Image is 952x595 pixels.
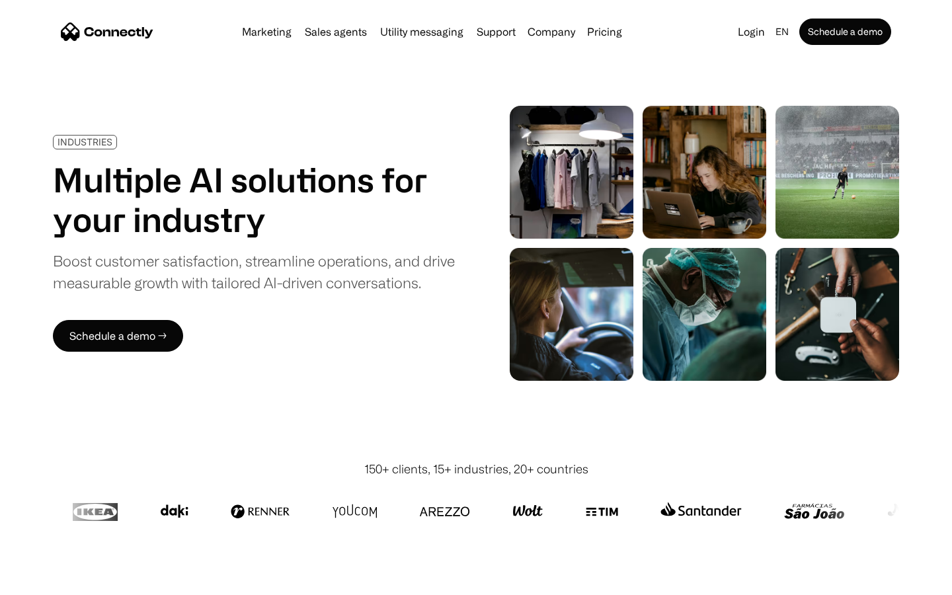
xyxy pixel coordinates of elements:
div: en [770,22,797,41]
a: Utility messaging [375,26,469,37]
a: home [61,22,153,42]
div: Boost customer satisfaction, streamline operations, and drive measurable growth with tailored AI-... [53,250,455,294]
a: Sales agents [299,26,372,37]
a: Login [733,22,770,41]
a: Schedule a demo → [53,320,183,352]
a: Schedule a demo [799,19,891,45]
div: INDUSTRIES [58,137,112,147]
ul: Language list [26,572,79,590]
div: Company [524,22,579,41]
div: 150+ clients, 15+ industries, 20+ countries [364,460,588,478]
div: en [775,22,789,41]
aside: Language selected: English [13,571,79,590]
h1: Multiple AI solutions for your industry [53,160,455,239]
a: Support [471,26,521,37]
a: Marketing [237,26,297,37]
div: Company [528,22,575,41]
a: Pricing [582,26,627,37]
